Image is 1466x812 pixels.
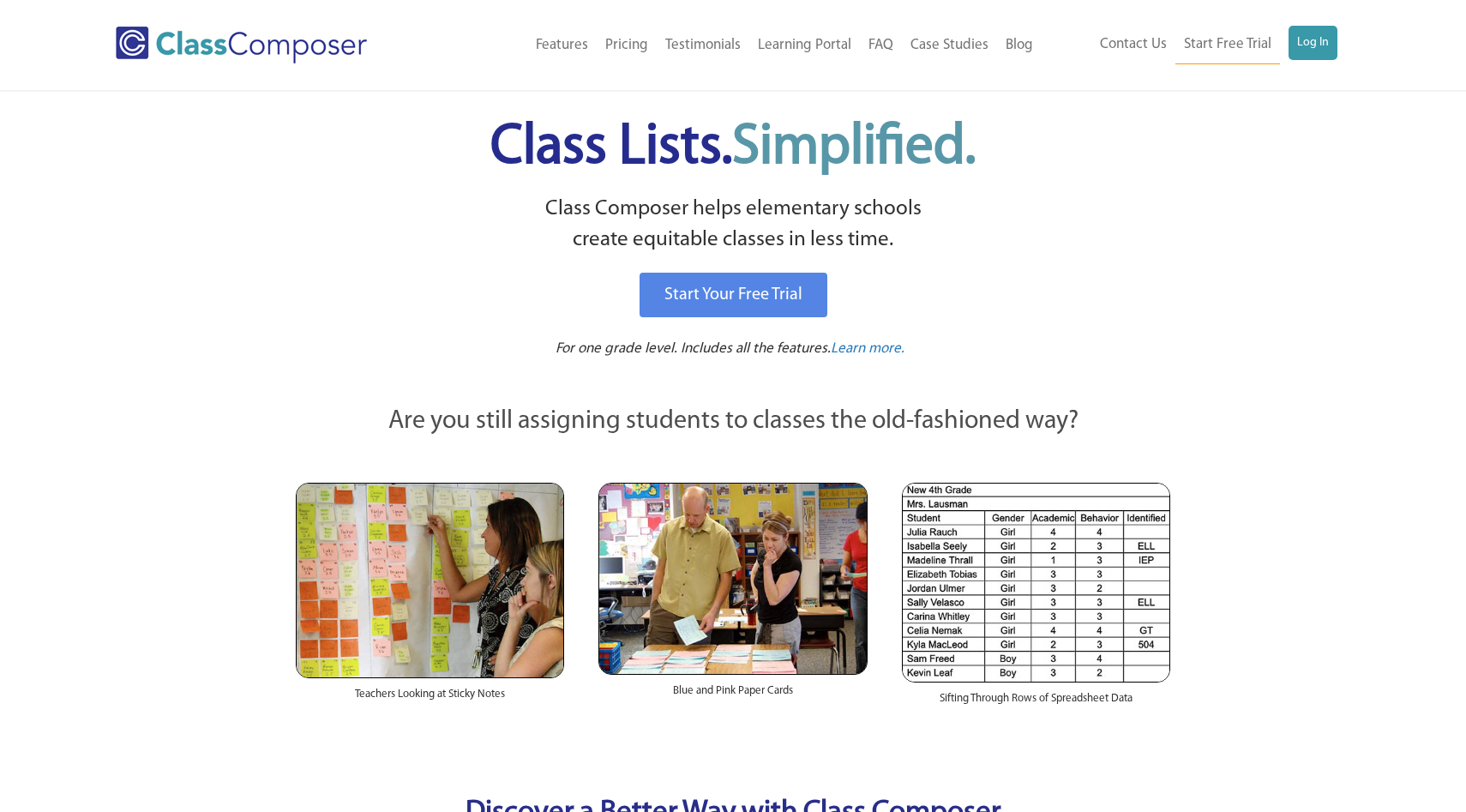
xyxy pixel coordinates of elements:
[597,27,657,64] a: Pricing
[902,27,997,64] a: Case Studies
[902,683,1170,724] div: Sifting Through Rows of Spreadsheet Data
[598,675,867,716] div: Blue and Pink Paper Cards
[657,27,749,64] a: Testimonials
[1289,26,1337,60] a: Log In
[997,27,1042,64] a: Blog
[664,286,802,304] span: Start Your Free Trial
[293,194,1173,256] p: Class Composer helps elementary schools create equitable classes in less time.
[556,341,831,356] span: For one grade level. Includes all the features.
[296,678,564,719] div: Teachers Looking at Sticky Notes
[527,27,597,64] a: Features
[732,120,976,176] span: Simplified.
[860,27,902,64] a: FAQ
[116,27,367,63] img: Class Composer
[296,483,564,678] img: Teachers Looking at Sticky Notes
[902,483,1170,683] img: Spreadsheets
[490,120,976,176] span: Class Lists.
[640,273,827,317] a: Start Your Free Trial
[1091,26,1175,63] a: Contact Us
[1042,26,1337,64] nav: Header Menu
[437,27,1042,64] nav: Header Menu
[1175,26,1280,64] a: Start Free Trial
[598,483,867,674] img: Blue and Pink Paper Cards
[831,339,904,360] a: Learn more.
[749,27,860,64] a: Learning Portal
[831,341,904,356] span: Learn more.
[296,403,1170,441] p: Are you still assigning students to classes the old-fashioned way?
